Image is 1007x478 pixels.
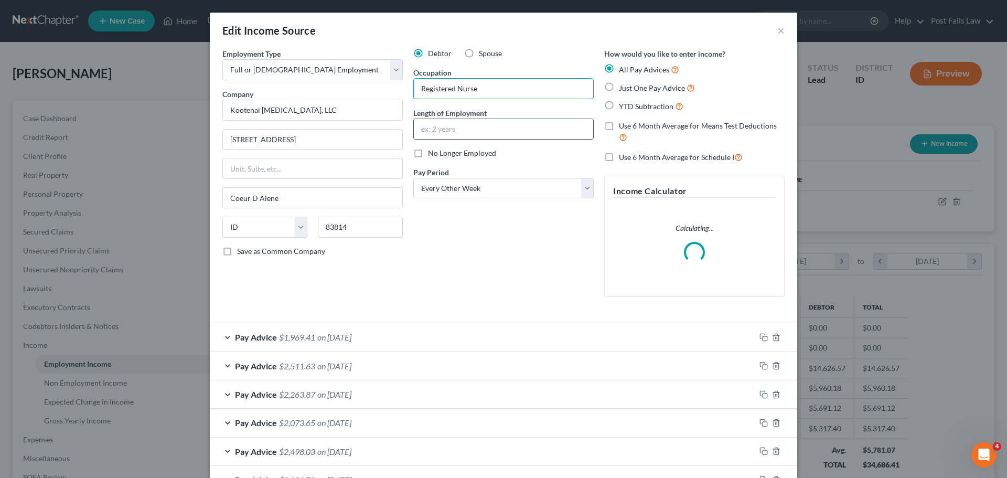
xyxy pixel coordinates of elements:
[619,153,734,162] span: Use 6 Month Average for Schedule I
[235,389,277,399] span: Pay Advice
[222,49,281,58] span: Employment Type
[971,442,997,468] iframe: Intercom live chat
[279,361,315,371] span: $2,511.63
[414,79,593,99] input: --
[235,361,277,371] span: Pay Advice
[613,185,776,198] h5: Income Calculator
[317,332,351,342] span: on [DATE]
[317,389,351,399] span: on [DATE]
[279,447,315,456] span: $2,498.03
[223,130,402,150] input: Enter address...
[222,90,253,99] span: Company
[619,65,669,74] span: All Pay Advices
[413,67,452,78] label: Occupation
[413,108,487,119] label: Length of Employment
[235,418,277,428] span: Pay Advice
[279,332,315,342] span: $1,969.41
[428,148,496,157] span: No Longer Employed
[413,168,449,177] span: Pay Period
[414,119,593,139] input: ex: 2 years
[223,188,402,208] input: Enter city...
[619,102,673,111] span: YTD Subtraction
[613,223,776,233] p: Calculating...
[777,24,785,37] button: ×
[235,447,277,456] span: Pay Advice
[479,49,502,58] span: Spouse
[619,83,685,92] span: Just One Pay Advice
[235,332,277,342] span: Pay Advice
[237,247,325,256] span: Save as Common Company
[317,361,351,371] span: on [DATE]
[604,48,725,59] label: How would you like to enter income?
[279,418,315,428] span: $2,073.65
[619,121,777,130] span: Use 6 Month Average for Means Test Deductions
[222,23,316,38] div: Edit Income Source
[318,217,403,238] input: Enter zip...
[222,100,403,121] input: Search company by name...
[317,418,351,428] span: on [DATE]
[279,389,315,399] span: $2,263.87
[317,447,351,456] span: on [DATE]
[428,49,452,58] span: Debtor
[223,158,402,178] input: Unit, Suite, etc...
[993,442,1001,451] span: 4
